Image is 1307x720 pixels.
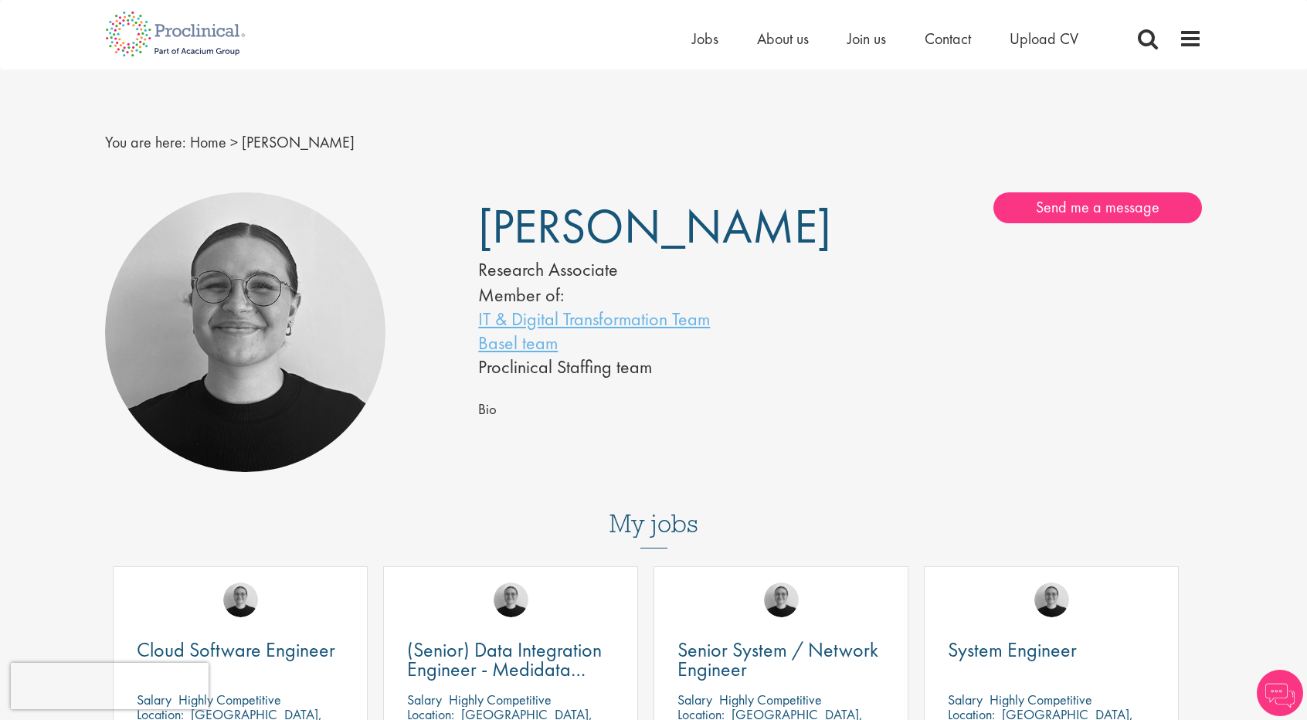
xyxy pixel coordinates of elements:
a: Senior System / Network Engineer [677,640,884,679]
li: Proclinical Staffing team [478,355,793,379]
a: Send me a message [993,192,1202,223]
a: (Senior) Data Integration Engineer - Medidata Rave Specialized [407,640,614,679]
span: You are here: [105,132,186,152]
p: Highly Competitive [178,691,281,708]
p: Highly Competitive [449,691,552,708]
img: Chatbot [1257,670,1303,716]
label: Member of: [478,283,564,307]
a: Join us [847,29,886,49]
div: Research Associate [478,256,793,283]
span: (Senior) Data Integration Engineer - Medidata Rave Specialized [407,637,602,701]
span: Senior System / Network Engineer [677,637,878,682]
span: Salary [948,691,983,708]
a: Cloud Software Engineer [137,640,344,660]
span: > [230,132,238,152]
span: Bio [478,400,497,419]
span: [PERSON_NAME] [478,195,831,257]
span: System Engineer [948,637,1077,663]
p: Highly Competitive [719,691,822,708]
a: About us [757,29,809,49]
a: Basel team [478,331,558,355]
img: Emma Pretorious [764,582,799,617]
h3: My jobs [105,511,1202,537]
a: System Engineer [948,640,1155,660]
img: Emma Pretorious [105,192,385,473]
img: Emma Pretorious [494,582,528,617]
img: Emma Pretorious [1034,582,1069,617]
span: Salary [677,691,712,708]
img: Emma Pretorious [223,582,258,617]
span: Cloud Software Engineer [137,637,335,663]
iframe: reCAPTCHA [11,663,209,709]
a: breadcrumb link [190,132,226,152]
a: Upload CV [1010,29,1078,49]
a: Contact [925,29,971,49]
a: IT & Digital Transformation Team [478,307,710,331]
span: [PERSON_NAME] [242,132,355,152]
a: Jobs [692,29,718,49]
p: Highly Competitive [990,691,1092,708]
span: Salary [407,691,442,708]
